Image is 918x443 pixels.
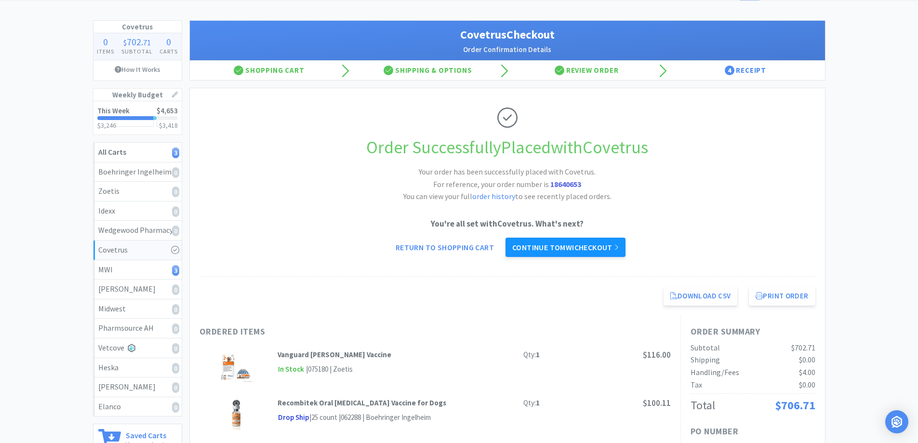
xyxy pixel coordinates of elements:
[98,362,177,374] div: Heska
[200,217,815,230] p: You're all set with Covetrus . What's next?
[93,280,182,299] a: [PERSON_NAME]0
[536,350,540,359] strong: 1
[363,166,652,203] h2: Your order has been successfully placed with Covetrus. You can view your full to see recently pla...
[799,355,815,364] span: $0.00
[166,36,171,48] span: 0
[157,106,178,115] span: $4,653
[156,47,182,56] h4: Carts
[172,206,179,217] i: 0
[433,179,581,189] span: For reference, your order number is
[98,381,177,393] div: [PERSON_NAME]
[725,66,734,75] span: 4
[691,354,720,366] div: Shipping
[691,396,715,415] div: Total
[98,185,177,198] div: Zoetis
[172,382,179,393] i: 0
[506,238,625,257] a: Continue toMWIcheckout
[666,61,825,80] div: Receipt
[118,47,156,56] h4: Subtotal
[550,179,581,189] strong: 18640653
[691,379,702,391] div: Tax
[226,397,246,431] img: 23542ad0331a45ac851db4f816045345_233812.png
[885,410,908,433] div: Open Intercom Messenger
[98,147,126,157] strong: All Carts
[200,26,815,44] h1: Covetrus Checkout
[93,201,182,221] a: Idexx0
[749,286,815,306] button: Print Order
[93,101,182,134] a: This Week$4,653$3,246$3,418
[172,148,179,158] i: 3
[98,342,177,354] div: Vetcove
[98,224,177,237] div: Wedgewood Pharmacy
[389,238,501,257] a: Return to Shopping Cart
[93,162,182,182] a: Boehringer Ingelheim0
[98,244,177,256] div: Covetrus
[93,377,182,397] a: [PERSON_NAME]0
[123,38,127,47] span: $
[118,37,156,47] div: .
[93,221,182,241] a: Wedgewood Pharmacy0
[305,363,353,375] div: | 075180 | Zoetis
[536,398,540,407] strong: 1
[278,363,305,376] span: In Stock
[172,402,179,413] i: 0
[127,36,141,48] span: 702
[93,47,118,56] h4: Items
[172,167,179,178] i: 0
[97,121,116,130] span: $3,246
[278,412,309,424] span: Drop Ship
[172,304,179,315] i: 0
[348,61,507,80] div: Shipping & Options
[172,343,179,354] i: 0
[172,323,179,334] i: 0
[93,60,182,79] a: How It Works
[93,299,182,319] a: Midwest0
[162,121,178,130] span: 3,418
[98,166,177,178] div: Boehringer Ingelheim
[172,226,179,236] i: 0
[159,122,178,129] h3: $
[219,349,253,383] img: 0478912fe7064f798ba63a7715d2543e_452523.png
[93,397,182,416] a: Elanco0
[691,425,739,439] h1: PO Number
[93,143,182,162] a: All Carts3
[200,44,815,55] h2: Order Confirmation Details
[93,182,182,201] a: Zoetis0
[691,325,815,339] h1: Order Summary
[93,358,182,378] a: Heska0
[93,21,182,33] h1: Covetrus
[98,283,177,295] div: [PERSON_NAME]
[523,397,540,409] div: Qty:
[278,398,446,407] strong: Recombitek Oral [MEDICAL_DATA] Vaccine for Dogs
[93,260,182,280] a: MWI3
[523,349,540,361] div: Qty:
[98,401,177,413] div: Elanco
[93,241,182,260] a: Covetrus
[172,265,179,276] i: 3
[775,398,815,413] span: $706.71
[126,429,167,439] h6: Saved Carts
[93,89,182,101] h1: Weekly Budget
[98,322,177,335] div: Pharmsource AH
[691,366,739,379] div: Handling/Fees
[691,342,720,354] div: Subtotal
[200,325,489,339] h1: Ordered Items
[143,38,151,47] span: 71
[98,205,177,217] div: Idexx
[643,398,671,408] span: $100.11
[791,343,815,352] span: $702.71
[172,284,179,295] i: 0
[93,338,182,358] a: Vetcove0
[337,412,431,423] div: | 062288 | Boehringer Ingelheim
[799,367,815,377] span: $4.00
[309,413,337,422] span: | 25 count
[172,363,179,374] i: 0
[98,303,177,315] div: Midwest
[472,191,515,201] a: order history
[200,134,815,161] h1: Order Successfully Placed with Covetrus
[799,380,815,389] span: $0.00
[643,349,671,360] span: $116.00
[278,350,391,359] strong: Vanguard [PERSON_NAME] Vaccine
[507,61,666,80] div: Review Order
[190,61,349,80] div: Shopping Cart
